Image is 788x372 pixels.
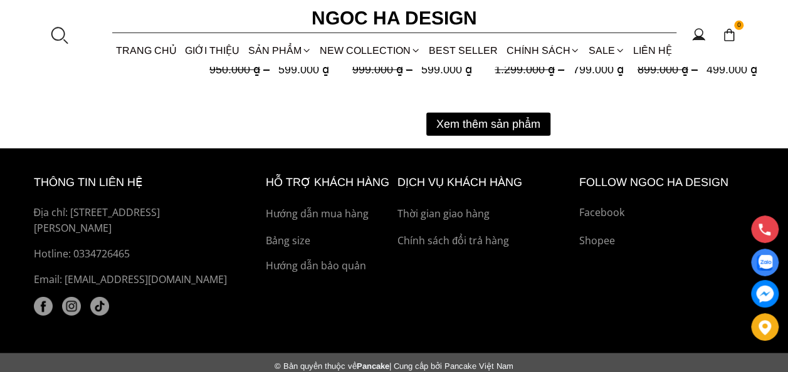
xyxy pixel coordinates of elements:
div: Chính sách [502,34,584,67]
span: © Bản quyền thuộc về [275,361,357,371]
img: instagram [62,297,81,316]
a: SALE [584,34,629,67]
img: Display image [757,255,772,271]
a: messenger [751,280,779,307]
span: 799.000 ₫ [573,63,624,76]
h6: Dịch vụ khách hàng [397,173,573,192]
span: 950.000 ₫ [209,63,273,76]
span: | Cung cấp bởi Pancake Việt Nam [389,361,513,371]
a: BEST SELLER [425,34,502,67]
span: 999.000 ₫ [352,63,415,76]
a: GIỚI THIỆU [181,34,244,67]
a: Thời gian giao hàng [397,206,573,222]
p: Địa chỉ: [STREET_ADDRESS][PERSON_NAME] [34,205,237,237]
a: Facebook [579,205,755,221]
a: Bảng size [266,233,391,249]
span: 1.299.000 ₫ [495,63,567,76]
h6: thông tin liên hệ [34,173,237,192]
a: Display image [751,249,779,276]
span: 599.000 ₫ [421,63,471,76]
h6: hỗ trợ khách hàng [266,173,391,192]
a: Shopee [579,233,755,249]
h6: Follow ngoc ha Design [579,173,755,192]
a: LIÊN HỆ [629,34,676,67]
a: Ngoc Ha Design [300,3,488,33]
button: Xem thêm sản phẩm [426,113,550,136]
a: facebook (1) [34,297,53,316]
img: img-CART-ICON-ksit0nf1 [722,28,736,42]
span: 599.000 ₫ [278,63,329,76]
a: NEW COLLECTION [315,34,424,67]
span: 899.000 ₫ [637,63,700,76]
p: Email: [EMAIL_ADDRESS][DOMAIN_NAME] [34,272,237,288]
a: Chính sách đổi trả hàng [397,233,573,249]
a: Hướng dẫn bảo quản [266,258,391,274]
div: Pancake [22,361,767,371]
a: Hướng dẫn mua hàng [266,206,391,222]
div: SẢN PHẨM [244,34,315,67]
a: tiktok [90,297,109,316]
a: TRANG CHỦ [112,34,181,67]
span: 499.000 ₫ [706,63,757,76]
a: Hotline: 0334726465 [34,246,237,262]
span: 0 [734,21,744,31]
